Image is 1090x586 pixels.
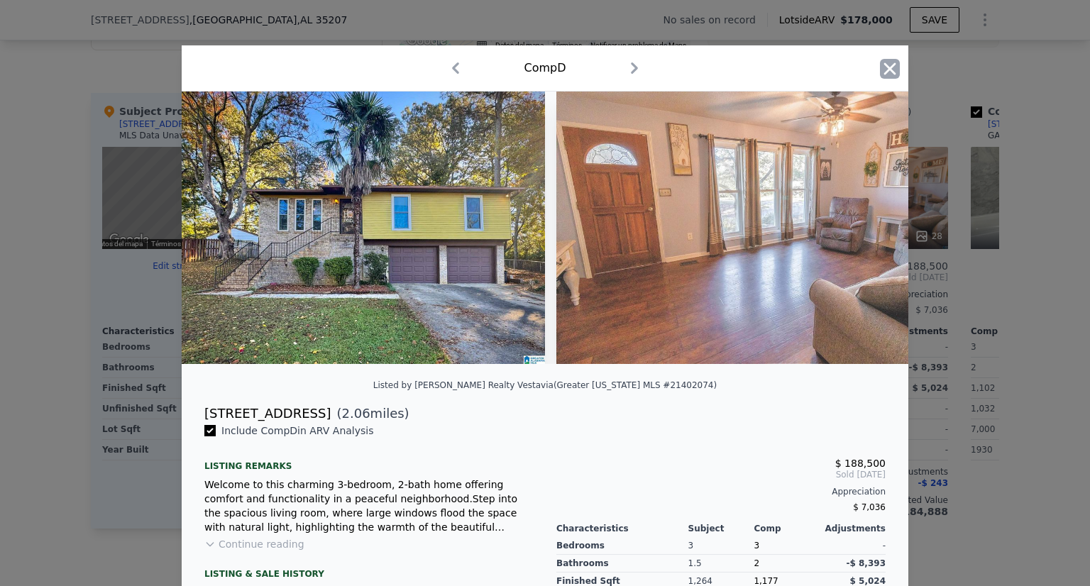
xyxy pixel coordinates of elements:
div: Comp D [524,60,566,77]
div: Comp [754,523,820,534]
span: $ 7,036 [853,502,886,512]
div: Bedrooms [556,537,688,555]
button: Continue reading [204,537,304,551]
div: LISTING & SALE HISTORY [204,568,534,582]
span: $ 5,024 [850,576,886,586]
div: Listed by [PERSON_NAME] Realty Vestavia (Greater [US_STATE] MLS #21402074) [373,380,717,390]
div: Appreciation [556,486,886,497]
div: Welcome to this charming 3-bedroom, 2-bath home offering comfort and functionality in a peaceful ... [204,477,534,534]
div: 2 [754,555,820,573]
div: Listing remarks [204,449,534,472]
span: $ 188,500 [835,458,886,469]
img: Property Img [556,92,965,364]
span: -$ 8,393 [847,558,886,568]
img: Property Img [182,92,545,364]
span: 3 [754,541,759,551]
div: - [820,537,886,555]
div: 1.5 [688,555,754,573]
span: 2.06 [342,406,370,421]
span: ( miles) [331,404,409,424]
div: 3 [688,537,754,555]
div: Characteristics [556,523,688,534]
div: Bathrooms [556,555,688,573]
span: Include Comp D in ARV Analysis [216,425,380,436]
div: [STREET_ADDRESS] [204,404,331,424]
div: Adjustments [820,523,886,534]
span: 1,177 [754,576,778,586]
div: Subject [688,523,754,534]
span: Sold [DATE] [556,469,886,480]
